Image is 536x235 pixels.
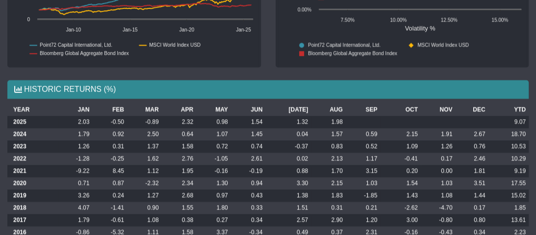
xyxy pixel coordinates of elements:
[311,128,346,140] td: 1.57
[7,128,58,140] th: 2024
[380,189,421,202] td: 1.43
[421,140,456,153] td: 1.26
[58,153,93,165] td: -1.28
[311,214,346,226] td: 2.90
[92,189,127,202] td: 0.24
[297,7,311,12] text: 0.00%
[196,128,231,140] td: 1.07
[265,189,311,202] td: 1.38
[421,104,456,116] th: NOV
[455,140,488,153] td: 0.76
[417,42,469,48] text: MSCI World Index USD
[380,104,421,116] th: OCT
[196,177,231,189] td: 1.30
[390,17,407,23] text: 10.00%
[265,177,311,189] td: 3.30
[265,116,311,128] td: 1.32
[488,214,529,226] td: 13.61
[231,104,266,116] th: JUN
[380,177,421,189] td: 1.54
[127,165,162,177] td: 1.12
[421,177,456,189] td: 1.03
[58,140,93,153] td: 1.26
[455,202,488,214] td: 0.17
[58,214,93,226] td: 1.79
[231,153,266,165] td: 2.61
[162,104,197,116] th: APR
[196,140,231,153] td: 0.72
[58,165,93,177] td: -9.22
[58,116,93,128] td: 2.03
[58,189,93,202] td: 3.26
[311,202,346,214] td: 0.31
[231,202,266,214] td: 0.33
[488,128,529,140] td: 18.70
[162,165,197,177] td: 1.95
[231,140,266,153] td: 0.74
[421,128,456,140] td: 1.91
[440,17,457,23] text: 12.50%
[340,17,354,23] text: 7.50%
[311,165,346,177] td: 1.70
[179,27,194,32] text: Jan-20
[488,177,529,189] td: 17.55
[231,128,266,140] td: 1.45
[40,51,129,56] text: Bloomberg Global Aggregate Bond Index
[236,27,251,32] text: Jan-25
[58,202,93,214] td: 4.07
[455,165,488,177] td: 1.81
[346,189,381,202] td: -1.85
[455,189,488,202] td: 1.44
[405,25,435,32] text: Volatility %
[92,128,127,140] td: 0.92
[380,202,421,214] td: -2.62
[455,104,488,116] th: DEC
[196,165,231,177] td: -0.16
[40,42,112,48] text: Point72 Capital International, Ltd.
[265,153,311,165] td: 0.02
[421,153,456,165] td: 0.17
[231,116,266,128] td: 1.54
[308,51,397,56] text: Bloomberg Global Aggregate Bond Index
[196,104,231,116] th: MAY
[346,177,381,189] td: 1.03
[92,104,127,116] th: FEB
[58,104,93,116] th: JAN
[7,80,529,99] div: HISTORIC RETURNS (%)
[127,104,162,116] th: MAR
[162,214,197,226] td: 0.38
[231,189,266,202] td: 0.43
[92,116,127,128] td: -0.50
[127,153,162,165] td: 1.62
[92,153,127,165] td: -0.25
[196,189,231,202] td: 0.97
[231,177,266,189] td: 0.94
[421,165,456,177] td: 0.00
[455,153,488,165] td: 2.46
[265,214,311,226] td: 2.57
[127,189,162,202] td: 1.27
[380,153,421,165] td: -0.41
[127,202,162,214] td: 0.90
[491,17,508,23] text: 15.00%
[123,27,138,32] text: Jan-15
[7,165,58,177] th: 2021
[92,165,127,177] td: 8.45
[455,177,488,189] td: 3.51
[380,165,421,177] td: 0.20
[231,165,266,177] td: -0.19
[488,140,529,153] td: 10.53
[311,104,346,116] th: AUG
[421,214,456,226] td: -0.80
[265,202,311,214] td: 1.51
[488,104,529,116] th: YTD
[488,153,529,165] td: 10.29
[308,42,381,48] text: Point72 Capital International, Ltd.
[7,177,58,189] th: 2020
[455,214,488,226] td: 0.80
[162,153,197,165] td: 2.76
[265,128,311,140] td: 0.04
[127,128,162,140] td: 2.50
[231,214,266,226] td: 0.34
[92,214,127,226] td: -0.61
